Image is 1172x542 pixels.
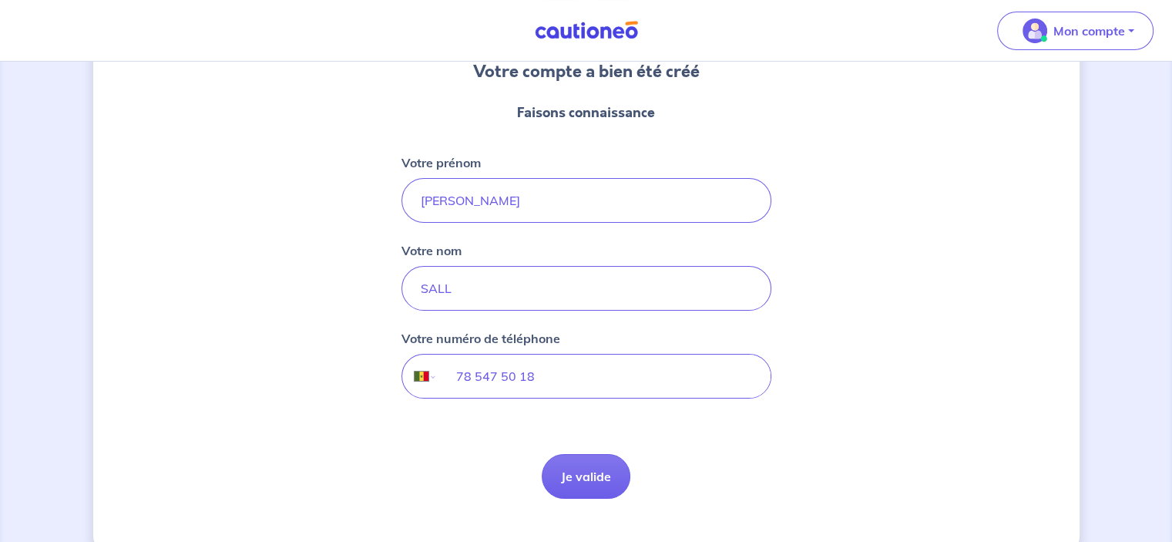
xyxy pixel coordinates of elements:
[437,355,770,398] input: 06 34 34 34 34
[401,329,560,348] p: Votre numéro de téléphone
[997,12,1154,50] button: illu_account_valid_menu.svgMon compte
[1053,22,1125,40] p: Mon compte
[401,266,771,311] input: Doe
[401,178,771,223] input: John
[517,103,655,123] p: Faisons connaissance
[529,21,644,40] img: Cautioneo
[401,241,462,260] p: Votre nom
[473,59,700,84] h3: Votre compte a bien été créé
[1023,19,1047,43] img: illu_account_valid_menu.svg
[542,454,630,499] button: Je valide
[401,153,481,172] p: Votre prénom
